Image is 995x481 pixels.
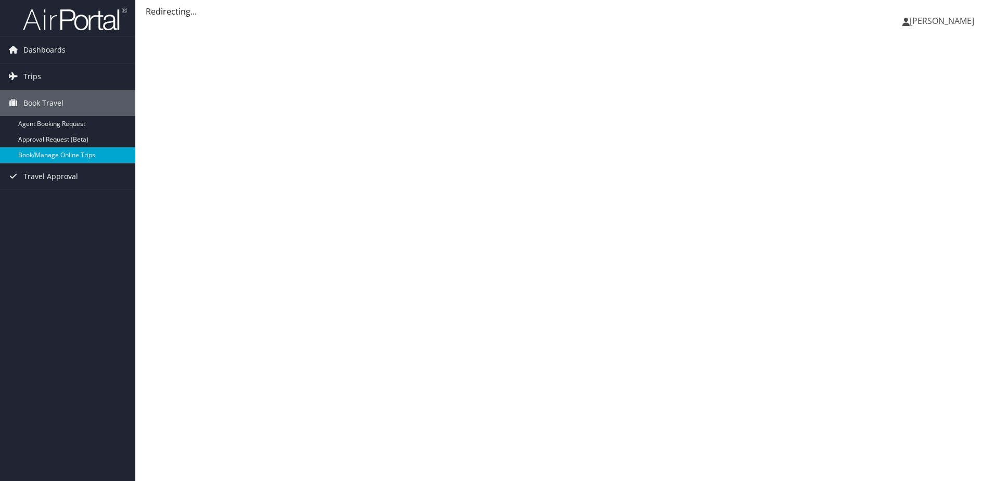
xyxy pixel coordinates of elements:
[902,5,985,36] a: [PERSON_NAME]
[23,7,127,31] img: airportal-logo.png
[23,90,63,116] span: Book Travel
[146,5,985,18] div: Redirecting...
[23,64,41,90] span: Trips
[910,15,974,27] span: [PERSON_NAME]
[23,163,78,189] span: Travel Approval
[23,37,66,63] span: Dashboards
